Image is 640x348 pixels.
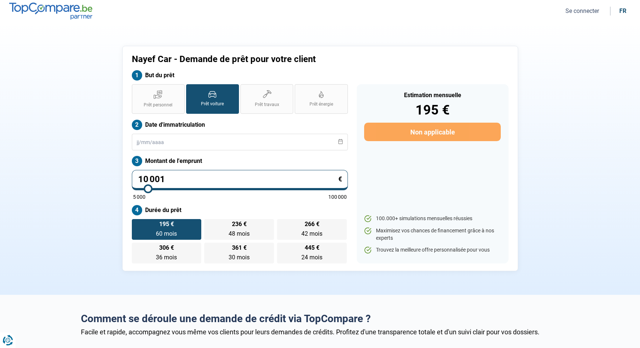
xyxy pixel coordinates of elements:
[132,70,348,81] label: But du prêt
[132,205,348,215] label: Durée du prêt
[364,123,500,141] button: Non applicable
[9,3,92,19] img: TopCompare.be
[255,102,279,108] span: Prêt travaux
[156,254,177,261] span: 36 mois
[132,54,412,65] h1: Nayef Car - Demande de prêt pour votre client
[328,194,347,199] span: 100 000
[132,156,348,166] label: Montant de l'emprunt
[133,194,146,199] span: 5 000
[144,102,172,108] span: Prêt personnel
[301,254,322,261] span: 24 mois
[232,245,247,251] span: 361 €
[156,230,177,237] span: 60 mois
[364,103,500,117] div: 195 €
[305,245,319,251] span: 445 €
[338,176,342,182] span: €
[619,7,626,14] div: fr
[563,7,601,15] button: Se connecter
[229,230,250,237] span: 48 mois
[229,254,250,261] span: 30 mois
[301,230,322,237] span: 42 mois
[132,134,348,150] input: jj/mm/aaaa
[132,120,348,130] label: Date d'immatriculation
[364,246,500,254] li: Trouvez la meilleure offre personnalisée pour vous
[364,227,500,242] li: Maximisez vos chances de financement grâce à nos experts
[232,221,247,227] span: 236 €
[81,313,559,325] h2: Comment se déroule une demande de crédit via TopCompare ?
[201,101,224,107] span: Prêt voiture
[305,221,319,227] span: 266 €
[159,245,174,251] span: 306 €
[159,221,174,227] span: 195 €
[364,92,500,98] div: Estimation mensuelle
[364,215,500,222] li: 100.000+ simulations mensuelles réussies
[81,328,559,336] div: Facile et rapide, accompagnez vous même vos clients pour leurs demandes de crédits. Profitez d'un...
[309,101,333,108] span: Prêt énergie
